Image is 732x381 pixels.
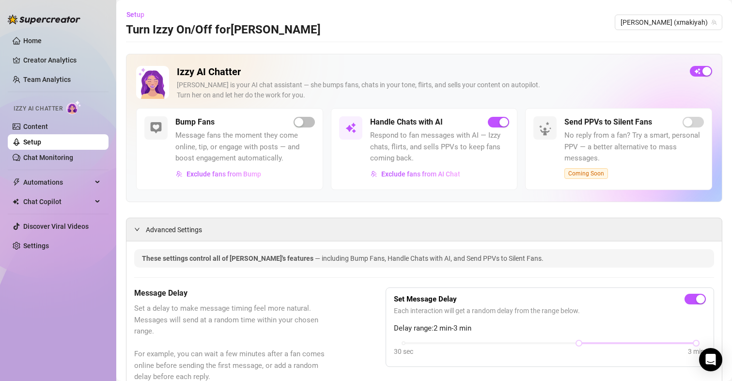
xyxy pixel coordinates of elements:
h3: Turn Izzy On/Off for [PERSON_NAME] [126,22,321,38]
img: AI Chatter [66,100,81,114]
button: Setup [126,7,152,22]
img: svg%3e [371,171,377,177]
strong: Set Message Delay [394,295,457,303]
img: Chat Copilot [13,198,19,205]
span: expanded [134,226,140,232]
img: Izzy AI Chatter [136,66,169,99]
span: No reply from a fan? Try a smart, personal PPV — a better alternative to mass messages. [564,130,704,164]
a: Home [23,37,42,45]
span: maki (xmakiyah) [621,15,716,30]
h5: Bump Fans [175,116,215,128]
button: Exclude fans from AI Chat [370,166,461,182]
span: These settings control all of [PERSON_NAME]'s features [142,254,315,262]
span: thunderbolt [13,178,20,186]
a: Content [23,123,48,130]
div: 3 min [688,346,704,357]
img: svg%3e [150,122,162,134]
a: Setup [23,138,41,146]
span: Advanced Settings [146,224,202,235]
span: Coming Soon [564,168,608,179]
span: Automations [23,175,92,190]
h5: Message Delay [134,287,337,299]
div: Open Intercom Messenger [699,348,722,371]
a: Creator Analytics [23,52,101,68]
span: Each interaction will get a random delay from the range below. [394,305,706,316]
a: Chat Monitoring [23,154,73,161]
a: Team Analytics [23,76,71,83]
span: Delay range: 2 min - 3 min [394,323,706,334]
div: [PERSON_NAME] is your AI chat assistant — she bumps fans, chats in your tone, flirts, and sells y... [177,80,682,100]
div: 30 sec [394,346,413,357]
img: svg%3e [345,122,357,134]
h2: Izzy AI Chatter [177,66,682,78]
a: Discover Viral Videos [23,222,89,230]
span: Exclude fans from Bump [187,170,261,178]
span: Exclude fans from AI Chat [381,170,460,178]
button: Exclude fans from Bump [175,166,262,182]
span: — including Bump Fans, Handle Chats with AI, and Send PPVs to Silent Fans. [315,254,544,262]
h5: Handle Chats with AI [370,116,443,128]
img: svg%3e [176,171,183,177]
span: Message fans the moment they come online, tip, or engage with posts — and boost engagement automa... [175,130,315,164]
div: expanded [134,224,146,235]
h5: Send PPVs to Silent Fans [564,116,652,128]
img: logo-BBDzfeDw.svg [8,15,80,24]
a: Settings [23,242,49,250]
span: Chat Copilot [23,194,92,209]
img: silent-fans-ppv-o-N6Mmdf.svg [539,122,554,137]
span: Respond to fan messages with AI — Izzy chats, flirts, and sells PPVs to keep fans coming back. [370,130,510,164]
span: Setup [126,11,144,18]
span: team [711,19,717,25]
span: Izzy AI Chatter [14,104,62,113]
